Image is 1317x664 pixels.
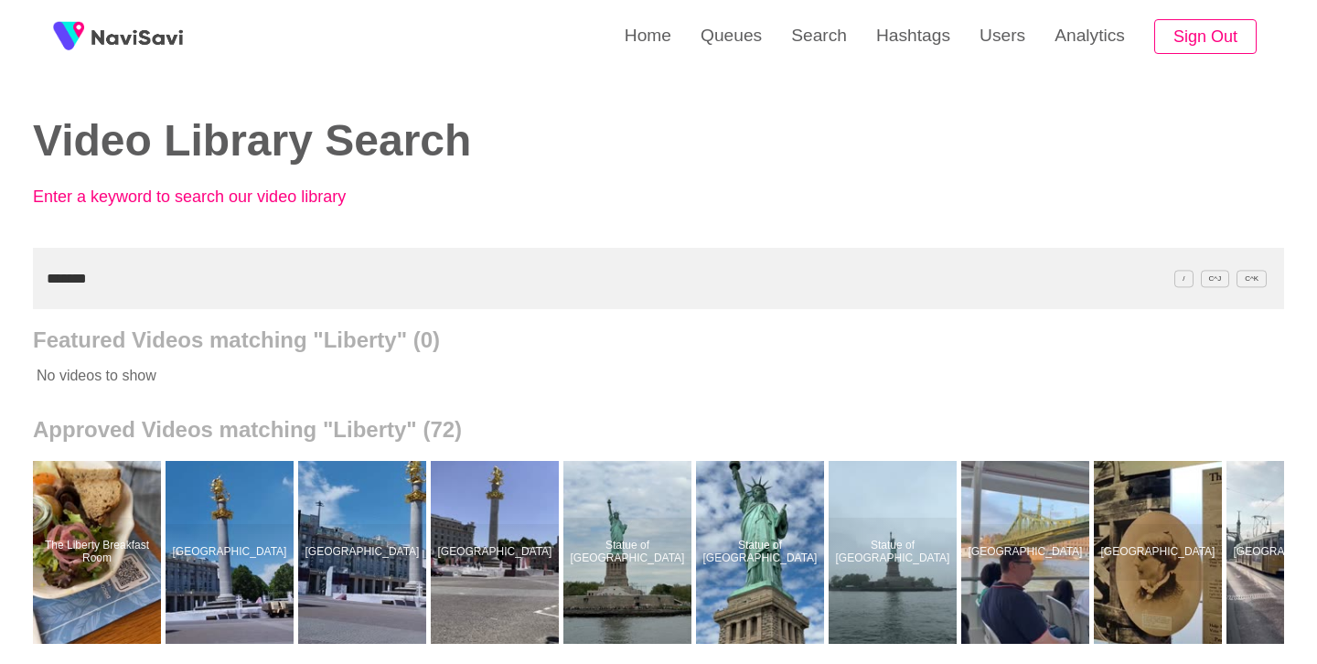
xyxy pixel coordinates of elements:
[166,461,298,644] a: [GEOGRAPHIC_DATA]Liberty square
[33,353,1159,399] p: No videos to show
[298,461,431,644] a: [GEOGRAPHIC_DATA]Liberty square
[46,14,91,59] img: fireSpot
[961,461,1094,644] a: [GEOGRAPHIC_DATA]Liberty Bridge
[33,327,1284,353] h2: Featured Videos matching "Liberty" (0)
[1154,19,1257,55] button: Sign Out
[33,417,1284,443] h2: Approved Videos matching "Liberty" (72)
[563,461,696,644] a: Statue of [GEOGRAPHIC_DATA]Statue of Liberty National Monument
[1174,270,1193,287] span: /
[829,461,961,644] a: Statue of [GEOGRAPHIC_DATA]Statue of Liberty National Monument
[1094,461,1226,644] a: [GEOGRAPHIC_DATA]Liberty Bell Center
[1201,270,1230,287] span: C^J
[431,461,563,644] a: [GEOGRAPHIC_DATA]Liberty square
[91,27,183,46] img: fireSpot
[696,461,829,644] a: Statue of [GEOGRAPHIC_DATA]Statue of Liberty National Monument
[33,187,435,207] p: Enter a keyword to search our video library
[1237,270,1267,287] span: C^K
[33,461,166,644] a: The Liberty Breakfast RoomThe Liberty Breakfast Room
[33,117,631,166] h2: Video Library Search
